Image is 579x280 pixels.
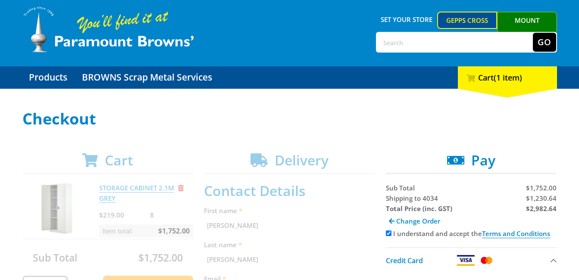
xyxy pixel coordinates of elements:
[386,247,557,273] button: Credit Card
[376,12,438,27] span: Set your store
[393,229,550,238] label: I understand and accept the
[526,204,557,213] strong: $2,982.64
[386,230,391,236] input: Please accept the terms and conditions.
[386,214,443,228] a: Change Order
[22,66,74,89] a: Go to the Products page
[22,6,195,53] img: Paramount Browns'
[471,151,495,169] span: Pay
[497,12,557,44] a: Mount [PERSON_NAME]
[386,256,423,265] span: Credit Card
[386,194,438,202] span: Shipping to 4034
[479,255,494,266] img: Mastercard
[458,66,557,89] div: Cart
[22,110,557,128] h1: Checkout
[75,66,219,89] a: Go to the BROWNS Scrap Metal Services page
[396,217,440,225] span: Change Order
[526,184,557,192] span: $1,752.00
[386,204,452,213] strong: Total Price (inc. GST)
[456,255,475,266] img: Visa
[377,33,533,52] input: Search
[494,72,522,83] span: (1 item)
[386,184,415,192] span: Sub Total
[526,194,557,202] span: $1,230.64
[533,33,556,52] button: Go
[437,12,497,29] a: Gepps Cross
[482,229,550,238] a: Terms and Conditions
